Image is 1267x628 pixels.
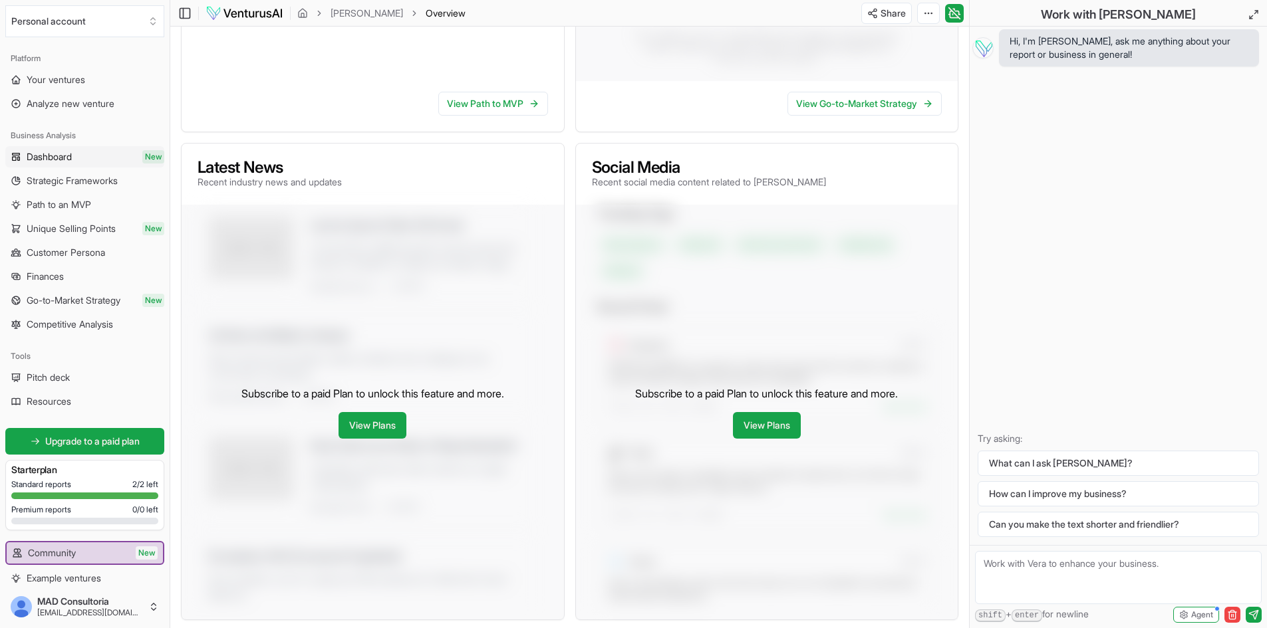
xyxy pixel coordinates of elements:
[5,266,164,287] a: Finances
[5,367,164,388] a: Pitch deck
[136,546,158,560] span: New
[733,412,801,439] a: View Plans
[5,314,164,335] a: Competitive Analysis
[142,294,164,307] span: New
[11,504,71,515] span: Premium reports
[5,346,164,367] div: Tools
[37,607,143,618] span: [EMAIL_ADDRESS][DOMAIN_NAME]
[142,150,164,163] span: New
[635,385,898,401] p: Subscribe to a paid Plan to unlock this feature and more.
[978,512,1259,537] button: Can you make the text shorter and friendlier?
[5,568,164,589] a: Example ventures
[142,222,164,235] span: New
[27,294,120,307] span: Go-to-Market Strategy
[198,159,342,175] h3: Latest News
[27,572,101,585] span: Example ventures
[206,5,283,21] img: logo
[27,174,118,187] span: Strategic Frameworks
[241,385,504,401] p: Subscribe to a paid Plan to unlock this feature and more.
[978,481,1259,506] button: How can I improve my business?
[27,73,85,86] span: Your ventures
[5,428,164,455] a: Upgrade to a paid plan
[975,607,1089,622] span: + for newline
[5,170,164,191] a: Strategic Frameworks
[592,159,826,175] h3: Social Media
[787,92,942,116] a: View Go-to-Market Strategy
[438,92,548,116] a: View Path to MVP
[5,48,164,69] div: Platform
[972,37,994,58] img: Vera
[1041,5,1196,24] h2: Work with [PERSON_NAME]
[1012,609,1042,622] kbd: enter
[27,246,105,259] span: Customer Persona
[11,463,158,476] h3: Starter plan
[27,150,72,163] span: Dashboard
[5,290,164,311] a: Go-to-Market StrategyNew
[978,451,1259,476] button: What can I ask [PERSON_NAME]?
[27,270,64,283] span: Finances
[7,542,163,564] a: CommunityNew
[132,504,158,515] span: 0 / 0 left
[198,175,342,189] p: Recent industry news and updates
[5,218,164,239] a: Unique Selling PointsNew
[297,7,466,20] nav: breadcrumb
[339,412,406,439] a: View Plans
[11,596,32,617] img: ALV-UjVpU3yHihYxYSVnVWEKMWxRAxeX_WRW999_cvY0gK_2-PP2gr03O6UiulWCMtLFYtIDhDHvPF0shARsFapIiegT_Wk8e...
[132,479,158,490] span: 2 / 2 left
[978,432,1259,445] p: Try asking:
[975,609,1006,622] kbd: shift
[27,222,116,235] span: Unique Selling Points
[861,3,912,24] button: Share
[592,175,826,189] p: Recent social media content related to [PERSON_NAME]
[5,391,164,412] a: Resources
[28,546,76,560] span: Community
[37,595,143,607] span: MAD Consultoria
[1010,35,1248,61] span: Hi, I'm [PERSON_NAME], ask me anything about your report or business in general!
[331,7,403,20] a: [PERSON_NAME]
[11,479,71,490] span: Standard reports
[45,435,140,448] span: Upgrade to a paid plan
[5,242,164,263] a: Customer Persona
[5,93,164,114] a: Analyze new venture
[426,7,466,20] span: Overview
[27,371,70,384] span: Pitch deck
[27,318,113,331] span: Competitive Analysis
[5,146,164,167] a: DashboardNew
[5,69,164,90] a: Your ventures
[5,5,164,37] button: Select an organization
[881,7,906,20] span: Share
[1191,609,1213,620] span: Agent
[5,194,164,215] a: Path to an MVP
[1173,607,1219,623] button: Agent
[5,125,164,146] div: Business Analysis
[27,198,91,211] span: Path to an MVP
[27,97,114,110] span: Analyze new venture
[5,591,164,623] button: MAD Consultoria[EMAIL_ADDRESS][DOMAIN_NAME]
[27,395,71,408] span: Resources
